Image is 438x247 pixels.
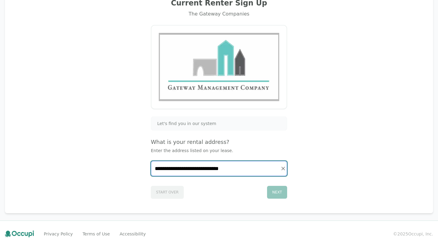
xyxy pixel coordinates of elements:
a: Accessibility [120,231,146,237]
span: Let's find you in our system [157,120,216,127]
small: © 2025 Occupi, Inc. [393,231,433,237]
img: Gateway Management [159,33,279,101]
a: Terms of Use [82,231,110,237]
h4: What is your rental address? [151,138,287,146]
input: Start typing... [151,161,287,176]
div: The Gateway Companies [12,10,426,18]
a: Privacy Policy [44,231,73,237]
button: Clear [279,164,287,173]
p: Enter the address listed on your lease. [151,148,287,154]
